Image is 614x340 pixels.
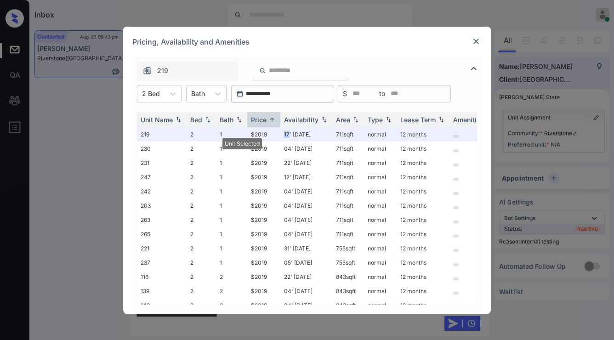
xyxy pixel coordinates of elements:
td: 2 [216,270,247,284]
td: normal [364,255,397,270]
td: 711 sqft [332,227,364,241]
td: 2 [187,198,216,213]
img: sorting [351,116,360,123]
img: sorting [384,116,393,123]
td: 1 [216,127,247,142]
span: 219 [157,66,168,76]
td: 242 [137,184,187,198]
img: close [472,37,481,46]
img: sorting [234,116,244,123]
td: 247 [137,170,187,184]
td: 230 [137,142,187,156]
td: 711 sqft [332,198,364,213]
div: Bath [220,116,233,124]
div: Type [368,116,383,124]
div: Price [251,116,267,124]
td: 221 [137,241,187,255]
td: 22' [DATE] [280,270,332,284]
td: 04' [DATE] [280,284,332,298]
div: Availability [284,116,318,124]
div: Unit Name [141,116,173,124]
td: 12 months [397,227,449,241]
td: 2 [187,184,216,198]
td: 12 months [397,198,449,213]
div: Area [336,116,350,124]
td: normal [364,270,397,284]
img: sorting [319,116,329,123]
td: 05' [DATE] [280,255,332,270]
td: 12 months [397,170,449,184]
td: 843 sqft [332,298,364,312]
td: $2019 [247,213,280,227]
td: 2 [187,170,216,184]
td: 17' [DATE] [280,127,332,142]
td: 12 months [397,142,449,156]
td: 219 [137,127,187,142]
td: 231 [137,156,187,170]
img: sorting [437,116,446,123]
td: 1 [216,170,247,184]
td: 12 months [397,270,449,284]
div: Pricing, Availability and Amenities [123,27,491,57]
td: $2019 [247,298,280,312]
td: $2019 [247,198,280,213]
td: 12 months [397,184,449,198]
td: 2 [187,284,216,298]
td: 755 sqft [332,241,364,255]
td: 843 sqft [332,284,364,298]
td: 1 [216,213,247,227]
td: 1 [216,241,247,255]
td: 12 months [397,298,449,312]
td: $2019 [247,255,280,270]
td: $2019 [247,227,280,241]
td: $2019 [247,156,280,170]
td: 22' [DATE] [280,156,332,170]
td: 711 sqft [332,213,364,227]
td: normal [364,127,397,142]
td: 711 sqft [332,184,364,198]
td: $2019 [247,127,280,142]
td: 1 [216,142,247,156]
img: sorting [267,116,277,123]
td: 12 months [397,213,449,227]
td: 843 sqft [332,270,364,284]
td: 04' [DATE] [280,184,332,198]
td: 12 months [397,241,449,255]
td: $2019 [247,142,280,156]
td: 203 [137,198,187,213]
td: 116 [137,270,187,284]
td: normal [364,227,397,241]
td: 237 [137,255,187,270]
td: $2019 [247,284,280,298]
td: 1 [216,184,247,198]
td: 12 months [397,156,449,170]
td: 12 months [397,127,449,142]
td: 2 [187,156,216,170]
td: 31' [DATE] [280,241,332,255]
span: $ [343,89,347,99]
td: 711 sqft [332,156,364,170]
td: 2 [187,298,216,312]
td: 139 [137,284,187,298]
td: 12' [DATE] [280,170,332,184]
td: 12 months [397,284,449,298]
img: icon-zuma [468,63,479,74]
img: sorting [203,116,212,123]
td: $2019 [247,184,280,198]
td: 265 [137,227,187,241]
div: Lease Term [400,116,436,124]
img: sorting [174,116,183,123]
img: icon-zuma [142,66,152,75]
td: 04' [DATE] [280,298,332,312]
td: 263 [137,213,187,227]
div: Amenities [453,116,484,124]
td: $2019 [247,270,280,284]
td: normal [364,213,397,227]
td: normal [364,198,397,213]
td: 2 [187,227,216,241]
td: normal [364,241,397,255]
td: 2 [187,142,216,156]
td: 04' [DATE] [280,142,332,156]
td: normal [364,184,397,198]
td: $2019 [247,170,280,184]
